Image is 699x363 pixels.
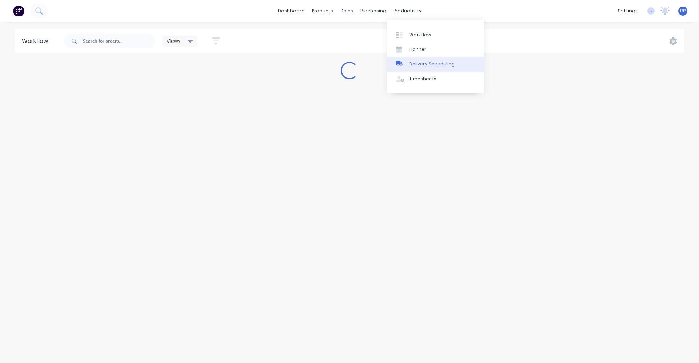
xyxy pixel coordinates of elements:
span: RP [680,8,686,14]
a: dashboard [274,5,308,16]
a: Delivery Scheduling [387,57,484,71]
div: Workflow [409,32,431,38]
input: Search for orders... [83,34,155,48]
div: Timesheets [409,76,437,82]
img: Factory [13,5,24,16]
div: products [308,5,337,16]
div: Delivery Scheduling [409,61,455,67]
div: purchasing [357,5,390,16]
span: Views [167,37,181,45]
a: Planner [387,42,484,57]
div: sales [337,5,357,16]
div: Planner [409,46,426,53]
a: Workflow [387,27,484,42]
a: Timesheets [387,72,484,86]
div: settings [614,5,641,16]
div: productivity [390,5,425,16]
div: Workflow [22,37,52,45]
